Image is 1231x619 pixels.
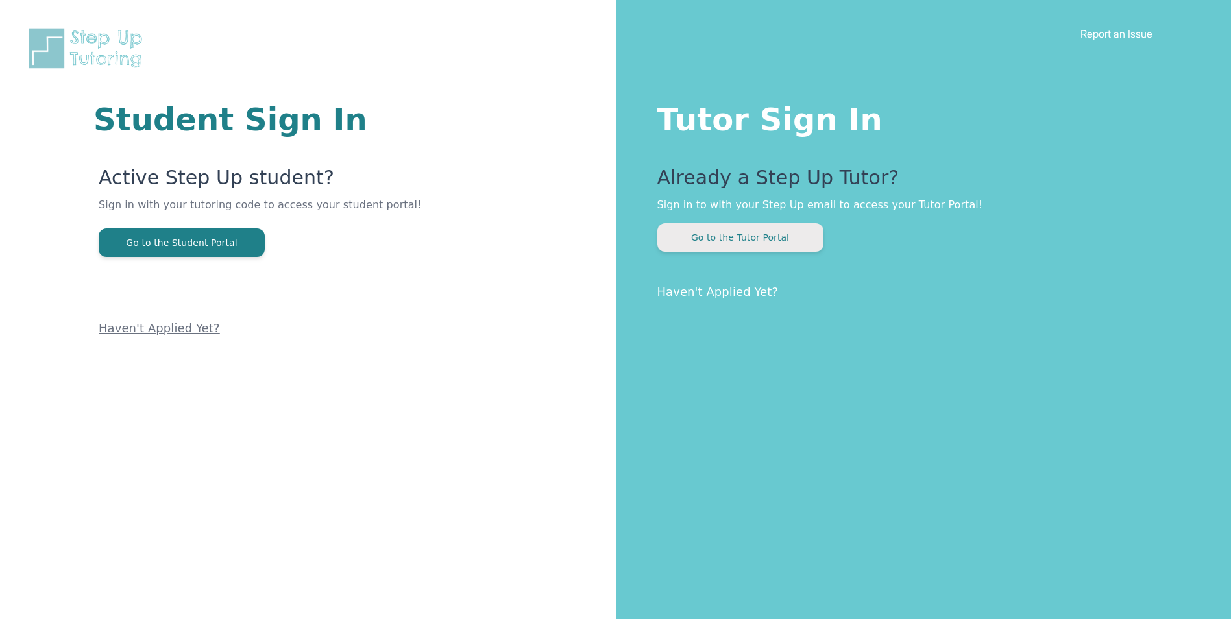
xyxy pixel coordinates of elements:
[657,166,1180,197] p: Already a Step Up Tutor?
[99,166,460,197] p: Active Step Up student?
[1080,27,1152,40] a: Report an Issue
[99,228,265,257] button: Go to the Student Portal
[26,26,151,71] img: Step Up Tutoring horizontal logo
[657,99,1180,135] h1: Tutor Sign In
[99,236,265,249] a: Go to the Student Portal
[657,223,823,252] button: Go to the Tutor Portal
[93,104,460,135] h1: Student Sign In
[657,197,1180,213] p: Sign in to with your Step Up email to access your Tutor Portal!
[657,285,779,298] a: Haven't Applied Yet?
[99,321,220,335] a: Haven't Applied Yet?
[99,197,460,228] p: Sign in with your tutoring code to access your student portal!
[657,231,823,243] a: Go to the Tutor Portal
